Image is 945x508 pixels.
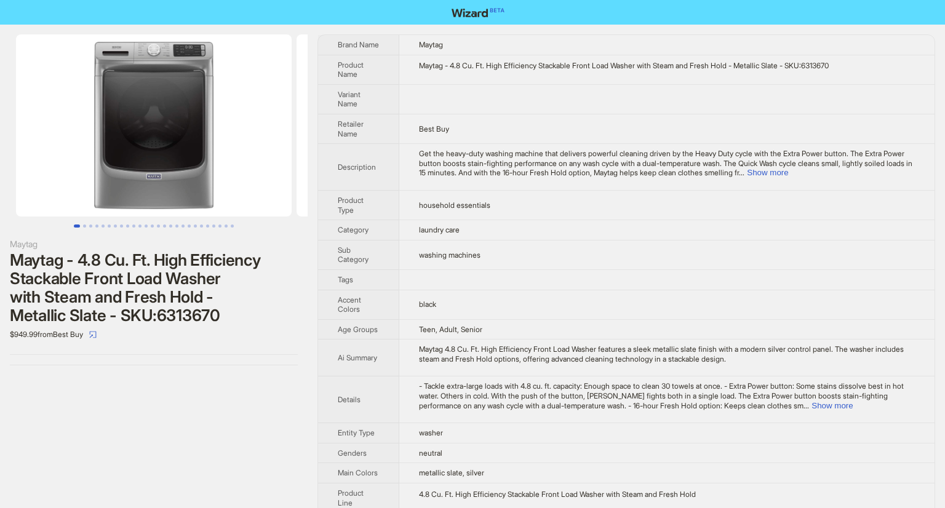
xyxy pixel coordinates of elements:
[338,90,361,109] span: Variant Name
[338,40,379,49] span: Brand Name
[194,224,197,228] button: Go to slide 20
[338,196,364,215] span: Product Type
[419,300,436,309] span: black
[297,34,572,216] img: Maytag - 4.8 Cu. Ft. High Efficiency Stackable Front Load Washer with Steam and Fresh Hold - Meta...
[10,251,298,325] div: Maytag - 4.8 Cu. Ft. High Efficiency Stackable Front Load Washer with Steam and Fresh Hold - Meta...
[212,224,215,228] button: Go to slide 23
[74,224,80,228] button: Go to slide 1
[151,224,154,228] button: Go to slide 13
[419,428,443,437] span: washer
[10,237,298,251] div: Maytag
[739,168,744,177] span: ...
[338,162,376,172] span: Description
[83,224,86,228] button: Go to slide 2
[338,428,375,437] span: Entity Type
[338,119,364,138] span: Retailer Name
[157,224,160,228] button: Go to slide 14
[803,401,809,410] span: ...
[338,488,364,507] span: Product Line
[126,224,129,228] button: Go to slide 9
[419,61,915,71] div: Maytag - 4.8 Cu. Ft. High Efficiency Stackable Front Load Washer with Steam and Fresh Hold - Meta...
[419,490,915,499] div: 4.8 Cu. Ft. High Efficiency Stackable Front Load Washer with Steam and Fresh Hold
[419,149,915,178] div: Get the heavy-duty washing machine that delivers powerful cleaning driven by the Heavy Duty cycle...
[419,149,912,177] span: Get the heavy-duty washing machine that delivers powerful cleaning driven by the Heavy Duty cycle...
[188,224,191,228] button: Go to slide 19
[419,325,482,334] span: Teen, Adult, Senior
[419,448,442,458] span: neutral
[102,224,105,228] button: Go to slide 5
[95,224,98,228] button: Go to slide 4
[747,168,788,177] button: Expand
[419,250,480,260] span: washing machines
[225,224,228,228] button: Go to slide 25
[89,331,97,338] span: select
[338,295,361,314] span: Accent Colors
[145,224,148,228] button: Go to slide 12
[138,224,142,228] button: Go to slide 11
[419,381,915,410] div: - Tackle extra-large loads with 4.8 cu. ft. capacity: Enough space to clean 30 towels at once. - ...
[811,401,853,410] button: Expand
[419,468,484,477] span: metallic slate, silver
[419,124,449,133] span: Best Buy
[338,353,377,362] span: Ai Summary
[419,225,460,234] span: laundry care
[338,468,378,477] span: Main Colors
[114,224,117,228] button: Go to slide 7
[419,344,915,363] div: Maytag 4.8 Cu. Ft. High Efficiency Front Load Washer features a sleek metallic slate finish with ...
[338,225,369,234] span: Category
[89,224,92,228] button: Go to slide 3
[338,448,367,458] span: Genders
[231,224,234,228] button: Go to slide 26
[338,245,369,264] span: Sub Category
[108,224,111,228] button: Go to slide 6
[120,224,123,228] button: Go to slide 8
[10,325,298,344] div: $949.99 from Best Buy
[132,224,135,228] button: Go to slide 10
[218,224,221,228] button: Go to slide 24
[338,275,353,284] span: Tags
[175,224,178,228] button: Go to slide 17
[200,224,203,228] button: Go to slide 21
[419,200,490,210] span: household essentials
[181,224,185,228] button: Go to slide 18
[338,325,378,334] span: Age Groups
[206,224,209,228] button: Go to slide 22
[338,395,361,404] span: Details
[163,224,166,228] button: Go to slide 15
[16,34,292,216] img: Maytag - 4.8 Cu. Ft. High Efficiency Stackable Front Load Washer with Steam and Fresh Hold - Meta...
[419,40,443,49] span: Maytag
[419,381,904,410] span: - Tackle extra-large loads with 4.8 cu. ft. capacity: Enough space to clean 30 towels at once. - ...
[169,224,172,228] button: Go to slide 16
[338,60,364,79] span: Product Name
